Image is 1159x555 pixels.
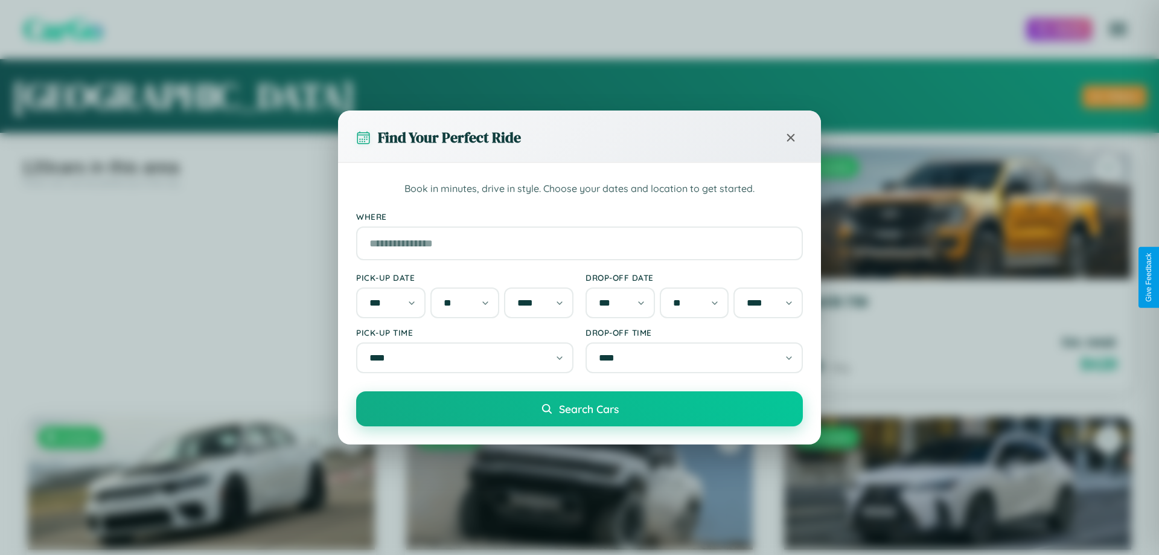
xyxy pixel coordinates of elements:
[586,327,803,338] label: Drop-off Time
[586,272,803,283] label: Drop-off Date
[356,272,573,283] label: Pick-up Date
[356,211,803,222] label: Where
[356,391,803,426] button: Search Cars
[356,327,573,338] label: Pick-up Time
[378,127,521,147] h3: Find Your Perfect Ride
[356,181,803,197] p: Book in minutes, drive in style. Choose your dates and location to get started.
[559,402,619,415] span: Search Cars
